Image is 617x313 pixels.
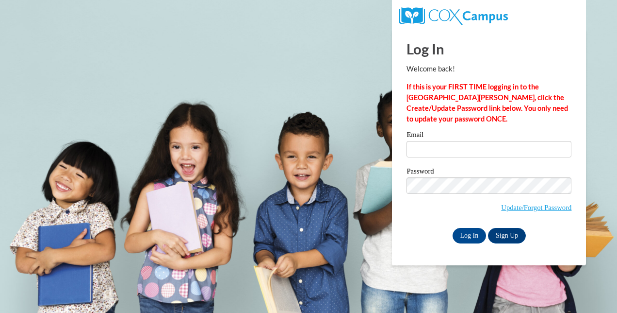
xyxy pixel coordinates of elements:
a: Sign Up [488,228,526,243]
a: COX Campus [399,11,507,19]
a: Update/Forgot Password [501,204,571,211]
img: COX Campus [399,7,507,25]
h1: Log In [406,39,571,59]
p: Welcome back! [406,64,571,74]
input: Log In [453,228,487,243]
strong: If this is your FIRST TIME logging in to the [GEOGRAPHIC_DATA][PERSON_NAME], click the Create/Upd... [406,83,568,123]
label: Password [406,168,571,177]
label: Email [406,131,571,141]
